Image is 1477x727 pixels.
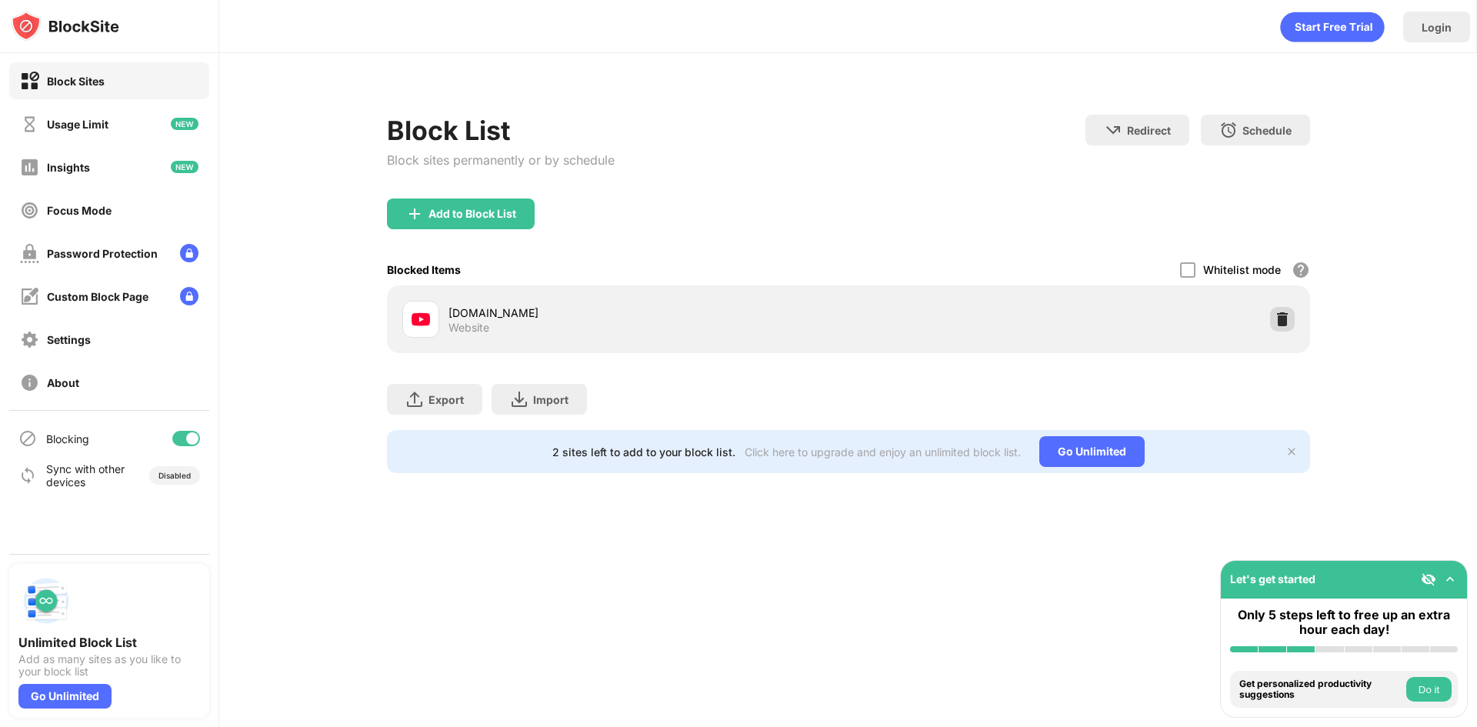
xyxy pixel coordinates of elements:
div: Focus Mode [47,204,112,217]
img: blocking-icon.svg [18,429,37,448]
div: Add to Block List [428,208,516,220]
img: eye-not-visible.svg [1421,572,1436,587]
div: Schedule [1242,124,1292,137]
div: animation [1280,12,1385,42]
img: omni-setup-toggle.svg [1442,572,1458,587]
div: Go Unlimited [1039,436,1145,467]
div: Password Protection [47,247,158,260]
div: Login [1422,21,1452,34]
img: new-icon.svg [171,118,198,130]
img: sync-icon.svg [18,466,37,485]
div: Website [448,321,489,335]
div: Block sites permanently or by schedule [387,152,615,168]
img: favicons [412,310,430,328]
div: Import [533,393,568,406]
img: customize-block-page-off.svg [20,287,39,306]
div: Usage Limit [47,118,108,131]
div: Whitelist mode [1203,263,1281,276]
div: Go Unlimited [18,684,112,709]
div: About [47,376,79,389]
img: lock-menu.svg [180,287,198,305]
img: block-on.svg [20,72,39,91]
img: push-block-list.svg [18,573,74,629]
div: Unlimited Block List [18,635,200,650]
img: x-button.svg [1285,445,1298,458]
img: new-icon.svg [171,161,198,173]
div: Redirect [1127,124,1171,137]
div: Disabled [158,471,191,480]
div: Insights [47,161,90,174]
div: Block List [387,115,615,146]
img: time-usage-off.svg [20,115,39,134]
div: Sync with other devices [46,462,125,489]
img: about-off.svg [20,373,39,392]
div: Custom Block Page [47,290,148,303]
div: Add as many sites as you like to your block list [18,653,200,678]
img: password-protection-off.svg [20,244,39,263]
div: [DOMAIN_NAME] [448,305,849,321]
img: insights-off.svg [20,158,39,177]
div: Blocking [46,432,89,445]
div: Only 5 steps left to free up an extra hour each day! [1230,608,1458,637]
button: Do it [1406,677,1452,702]
img: settings-off.svg [20,330,39,349]
img: logo-blocksite.svg [11,11,119,42]
div: Get personalized productivity suggestions [1239,679,1402,701]
div: 2 sites left to add to your block list. [552,445,735,459]
div: Export [428,393,464,406]
div: Click here to upgrade and enjoy an unlimited block list. [745,445,1021,459]
div: Blocked Items [387,263,461,276]
img: focus-off.svg [20,201,39,220]
img: lock-menu.svg [180,244,198,262]
div: Block Sites [47,75,105,88]
div: Let's get started [1230,572,1315,585]
div: Settings [47,333,91,346]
